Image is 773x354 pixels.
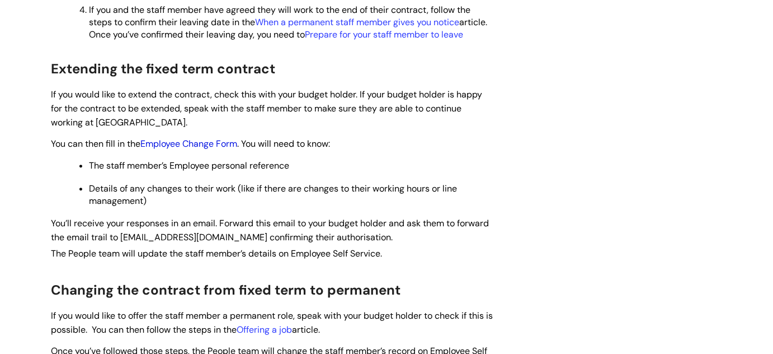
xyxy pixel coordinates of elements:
span: The staff member’s Employee personal reference [89,160,289,171]
span: Extending the fixed term contract [51,60,275,77]
span: If you would like to extend the contract, check this with your budget holder. If your budget hold... [51,88,482,128]
span: You can then fill in the . You will need to know: [51,138,330,150]
a: Offering a job [237,324,292,336]
span: Details of any changes to their work (like if there are changes to their working hours or line ma... [89,183,457,207]
span: You’ll receive your responses in an email. Forward this email to your budget holder and ask them ... [51,217,489,243]
a: Employee Change Form [140,138,237,150]
a: When a permanent staff member gives you notice [255,16,459,28]
a: Prepare for your staff member to leave [305,29,463,40]
span: If you and the staff member have agreed they will work to the end of their contract, follow the s... [89,4,487,40]
span: The People team will update the staff member’s details on Employee Self Service. [51,248,382,259]
span: If you would like to offer the staff member a permanent role, speak with your budget holder to ch... [51,310,493,336]
span: Changing the contract from fixed term to permanent [51,281,400,299]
